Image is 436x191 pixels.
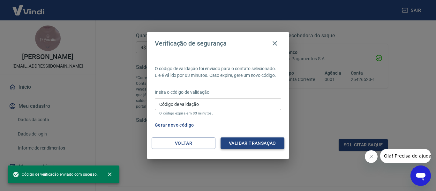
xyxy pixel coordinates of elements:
[159,111,277,115] p: O código expira em 03 minutos.
[221,137,284,149] button: Validar transação
[155,65,281,79] p: O código de validação foi enviado para o contato selecionado. Ele é válido por 03 minutos. Caso e...
[13,171,98,178] span: Código de verificação enviado com sucesso.
[155,40,227,47] h4: Verificação de segurança
[155,89,281,96] p: Insira o código de validação
[365,150,378,163] iframe: Fechar mensagem
[4,4,54,10] span: Olá! Precisa de ajuda?
[410,165,431,186] iframe: Botão para abrir a janela de mensagens
[103,167,117,181] button: close
[152,119,197,131] button: Gerar novo código
[152,137,215,149] button: Voltar
[380,149,431,163] iframe: Mensagem da empresa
